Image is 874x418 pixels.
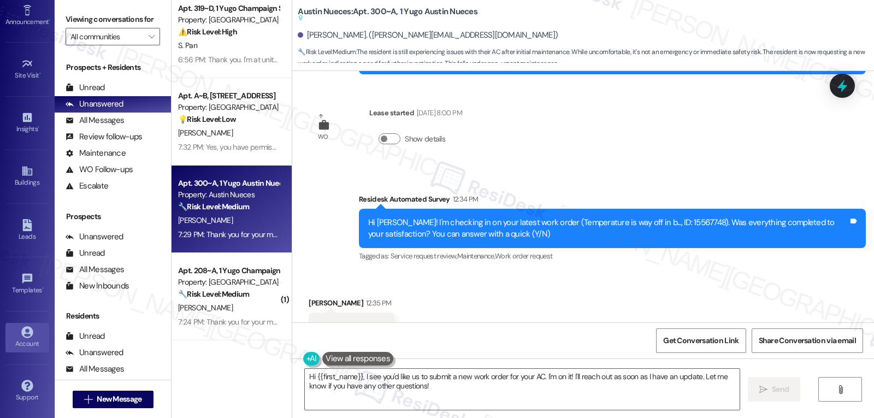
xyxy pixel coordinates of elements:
button: Get Conversation Link [656,328,746,353]
i:  [84,395,92,404]
label: Viewing conversations for [66,11,160,28]
div: Escalate [66,180,108,192]
div: 7:24 PM: Thank you for your message. Our offices are currently closed, but we will contact you wh... [178,317,817,327]
div: Unread [66,331,105,342]
div: 12:34 PM [450,193,479,205]
textarea: Hi {{first_name}}, I see you'd like us to submit a new work order for your AC. I'm on it! I'll re... [305,369,740,410]
span: Service request review , [391,251,457,261]
div: Hi [PERSON_NAME]! I'm checking in on your latest work order (Temperature is way off in b..., ID: ... [368,217,848,240]
span: New Message [97,393,141,405]
div: [PERSON_NAME] [309,297,395,313]
i:  [759,385,767,394]
div: Property: [GEOGRAPHIC_DATA] South 3rd Lofts [178,276,279,288]
input: All communities [70,28,143,45]
span: Send [772,384,789,395]
div: Prospects + Residents [55,62,171,73]
div: WO Follow-ups [66,164,133,175]
div: Unanswered [66,347,123,358]
div: All Messages [66,264,124,275]
b: Austin Nueces: Apt. 300~A, 1 Yugo Austin Nueces [298,6,477,24]
a: Leads [5,216,49,245]
i:  [149,32,155,41]
div: [DATE] 8:00 PM [414,107,462,119]
span: • [49,16,50,24]
span: [PERSON_NAME] [178,215,233,225]
a: Templates • [5,269,49,299]
span: • [38,123,39,131]
strong: 🔧 Risk Level: Medium [178,289,249,299]
a: Buildings [5,162,49,191]
div: Apt. A~B, [STREET_ADDRESS] [178,90,279,102]
strong: ⚠️ Risk Level: High [178,27,237,37]
div: Review follow-ups [66,131,142,143]
div: Apt. 319~D, 1 Yugo Champaign South 3rd Lofts [178,3,279,14]
div: Residesk Automated Survey [359,193,866,209]
div: New Inbounds [66,280,129,292]
button: New Message [73,391,153,408]
a: Account [5,323,49,352]
span: Maintenance , [457,251,495,261]
button: Share Conversation via email [752,328,863,353]
div: Prospects [55,211,171,222]
div: Lease started [369,107,462,122]
span: Get Conversation Link [663,335,739,346]
div: [PERSON_NAME]. ([PERSON_NAME][EMAIL_ADDRESS][DOMAIN_NAME]) [298,30,558,41]
div: WO [318,131,328,143]
span: [PERSON_NAME] [178,303,233,313]
div: 7:32 PM: Yes, you have permission to enter the unit and no specific instructions other than if yo... [178,142,705,152]
div: Property: Austin Nueces [178,189,279,201]
button: Send [748,377,801,402]
div: Apt. 208~A, 1 Yugo Champaign South 3rd Lofts [178,265,279,276]
span: : The resident is still experiencing issues with their AC after initial maintenance. While uncomf... [298,46,874,70]
a: Site Visit • [5,55,49,84]
div: Unanswered [66,231,123,243]
strong: 🔧 Risk Level: Medium [178,202,249,211]
div: Apt. 300~A, 1 Yugo Austin Nueces [178,178,279,189]
div: Unread [66,248,105,259]
div: 7:29 PM: Thank you for your message. Our offices are currently closed, but we will contact you wh... [178,229,817,239]
span: Work order request [495,251,552,261]
div: Unanswered [66,98,123,110]
div: N [318,321,323,332]
a: Support [5,376,49,406]
div: Unread [66,82,105,93]
span: Share Conversation via email [759,335,856,346]
div: All Messages [66,363,124,375]
div: Residents [55,310,171,322]
strong: 💡 Risk Level: Low [178,114,236,124]
span: • [42,285,44,292]
span: • [39,70,41,78]
i:  [836,385,845,394]
div: Maintenance [66,148,126,159]
strong: 🔧 Risk Level: Medium [298,48,356,56]
div: 6:56 PM: Thank you. I'm at unit 319 [178,55,286,64]
div: All Messages [66,115,124,126]
div: 12:35 PM [363,297,392,309]
span: [PERSON_NAME] [178,128,233,138]
label: Show details [405,133,445,145]
a: Insights • [5,108,49,138]
div: Tagged as: [359,248,866,264]
span: S. Pan [178,40,197,50]
div: Property: [GEOGRAPHIC_DATA] South 3rd Lofts [178,14,279,26]
div: Property: [GEOGRAPHIC_DATA] [178,102,279,113]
